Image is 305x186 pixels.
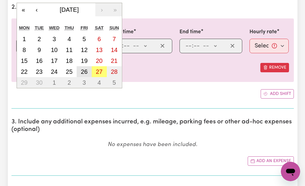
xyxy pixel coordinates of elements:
button: September 2, 2025 [32,34,47,44]
button: September 14, 2025 [107,44,122,55]
abbr: September 5, 2025 [83,36,86,42]
abbr: September 4, 2025 [68,36,71,42]
abbr: September 26, 2025 [81,68,87,75]
abbr: October 1, 2025 [52,79,56,86]
button: Add another shift [261,89,294,99]
button: September 1, 2025 [17,34,32,44]
button: September 25, 2025 [62,66,77,77]
button: October 1, 2025 [47,77,62,88]
abbr: September 8, 2025 [23,47,26,53]
button: September 7, 2025 [107,34,122,44]
input: -- [185,41,192,51]
h2: 2. Enter the details of your shift(s) [11,4,294,11]
abbr: September 15, 2025 [21,57,27,64]
button: September 12, 2025 [77,44,92,55]
abbr: Friday [81,25,88,30]
abbr: September 14, 2025 [111,47,117,53]
abbr: September 2, 2025 [37,36,41,42]
abbr: September 1, 2025 [23,36,26,42]
label: Date of care work [16,28,60,36]
button: September 23, 2025 [32,66,47,77]
abbr: September 12, 2025 [81,47,87,53]
button: October 2, 2025 [62,77,77,88]
abbr: September 28, 2025 [111,68,117,75]
abbr: September 24, 2025 [51,68,58,75]
button: September 29, 2025 [17,77,32,88]
button: Add another expense [248,156,294,166]
abbr: October 5, 2025 [113,79,116,86]
span: : [192,43,193,49]
abbr: September 13, 2025 [96,47,103,53]
button: September 30, 2025 [32,77,47,88]
abbr: September 11, 2025 [66,47,72,53]
button: [DATE] [43,3,95,16]
span: [DATE] [60,6,79,13]
abbr: September 25, 2025 [66,68,72,75]
button: October 5, 2025 [107,77,122,88]
abbr: September 10, 2025 [51,47,58,53]
button: September 16, 2025 [32,55,47,66]
abbr: October 3, 2025 [83,79,86,86]
span: : [122,43,123,49]
abbr: September 7, 2025 [113,36,116,42]
abbr: September 18, 2025 [66,57,72,64]
label: Hourly rate [249,28,277,36]
abbr: Monday [19,25,30,30]
abbr: Saturday [95,25,103,30]
button: September 19, 2025 [77,55,92,66]
h2: 3. Include any additional expenses incurred, e.g. mileage, parking fees or other ad-hoc expenses ... [11,118,294,133]
abbr: October 2, 2025 [68,79,71,86]
abbr: September 20, 2025 [96,57,103,64]
em: No expenses have been included. [108,142,197,148]
button: › [95,3,109,16]
button: September 20, 2025 [92,55,107,66]
button: September 6, 2025 [92,34,107,44]
iframe: Button to launch messaging window [281,162,300,181]
abbr: September 27, 2025 [96,68,103,75]
button: September 24, 2025 [47,66,62,77]
button: September 27, 2025 [92,66,107,77]
button: October 3, 2025 [77,77,92,88]
abbr: Wednesday [49,25,59,30]
abbr: September 17, 2025 [51,57,58,64]
button: » [109,3,122,16]
button: September 15, 2025 [17,55,32,66]
abbr: September 9, 2025 [37,47,41,53]
label: End time [180,28,201,36]
button: September 21, 2025 [107,55,122,66]
abbr: September 16, 2025 [36,57,43,64]
abbr: September 3, 2025 [52,36,56,42]
button: September 8, 2025 [17,44,32,55]
input: -- [193,41,200,51]
abbr: September 19, 2025 [81,57,87,64]
button: September 4, 2025 [62,34,77,44]
button: September 22, 2025 [17,66,32,77]
button: September 17, 2025 [47,55,62,66]
abbr: September 6, 2025 [97,36,101,42]
button: September 11, 2025 [62,44,77,55]
button: September 26, 2025 [77,66,92,77]
abbr: September 29, 2025 [21,79,27,86]
abbr: September 23, 2025 [36,68,43,75]
button: September 9, 2025 [32,44,47,55]
button: October 4, 2025 [92,77,107,88]
label: Start time [110,28,134,36]
button: « [17,3,30,16]
abbr: October 4, 2025 [97,79,101,86]
button: September 5, 2025 [77,34,92,44]
button: September 13, 2025 [92,44,107,55]
button: Remove this shift [260,63,289,72]
button: September 18, 2025 [62,55,77,66]
button: September 28, 2025 [107,66,122,77]
abbr: September 21, 2025 [111,57,117,64]
button: ‹ [30,3,43,16]
input: -- [123,41,130,51]
button: September 3, 2025 [47,34,62,44]
abbr: September 30, 2025 [36,79,43,86]
button: September 10, 2025 [47,44,62,55]
abbr: Sunday [110,25,119,30]
abbr: Thursday [65,25,74,30]
abbr: Tuesday [35,25,44,30]
abbr: September 22, 2025 [21,68,27,75]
